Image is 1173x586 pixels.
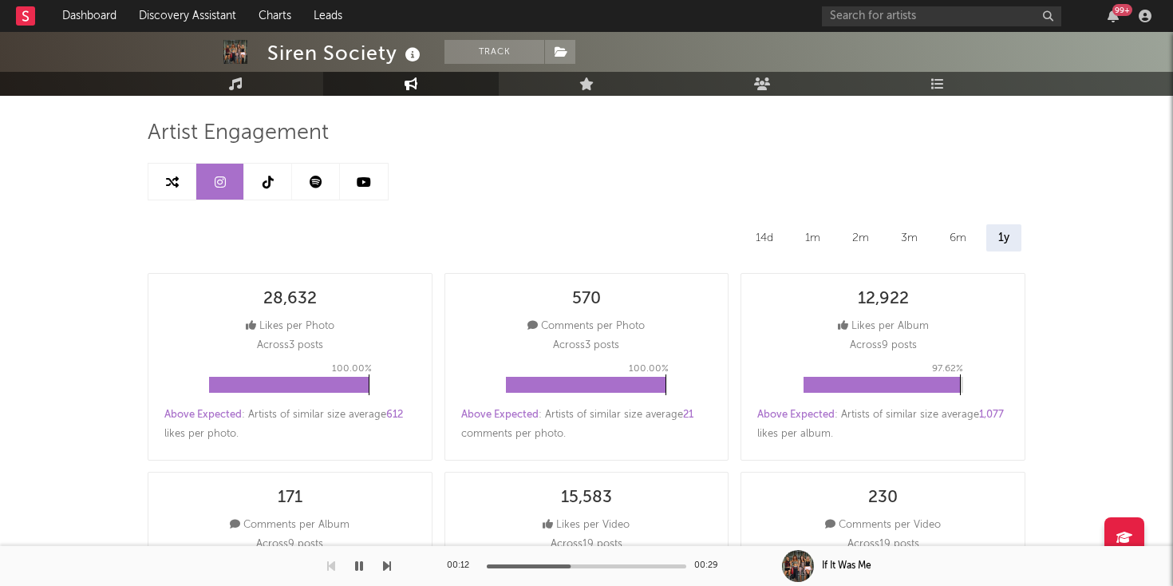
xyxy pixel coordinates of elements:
button: 99+ [1108,10,1119,22]
div: 12,922 [858,290,909,309]
div: 00:29 [694,556,726,576]
input: Search for artists [822,6,1061,26]
div: Comments per Album [230,516,350,535]
div: 1y [986,224,1021,251]
div: Siren Society [267,40,425,66]
div: 1m [793,224,832,251]
p: Across 19 posts [847,535,919,554]
div: 99 + [1112,4,1132,16]
div: 570 [572,290,601,309]
div: Likes per Photo [246,317,334,336]
span: Above Expected [461,410,539,420]
div: 00:12 [447,556,479,576]
span: Artist Engagement [148,124,329,143]
p: 100.00 % [332,359,372,378]
p: Across 19 posts [551,535,622,554]
div: 15,583 [561,489,612,508]
p: Across 3 posts [257,336,323,355]
p: Across 9 posts [850,336,917,355]
div: 171 [278,489,302,508]
div: : Artists of similar size average comments per photo . [461,406,713,444]
div: Comments per Video [825,516,941,535]
p: 97.62 % [932,359,963,378]
p: Across 3 posts [553,336,619,355]
div: 6m [938,224,978,251]
span: 612 [386,410,403,420]
div: 3m [889,224,930,251]
div: Likes per Album [838,317,929,336]
div: : Artists of similar size average likes per photo . [164,406,416,444]
div: 2m [840,224,881,251]
span: Above Expected [164,410,242,420]
div: If It Was Me [822,559,871,573]
div: 230 [868,489,898,508]
div: 14d [744,224,785,251]
p: 100.00 % [629,359,669,378]
span: 1,077 [979,410,1004,420]
span: Above Expected [757,410,835,420]
div: Comments per Photo [527,317,645,336]
div: Likes per Video [543,516,630,535]
button: Track [444,40,544,64]
span: 21 [683,410,693,420]
p: Across 9 posts [256,535,323,554]
div: : Artists of similar size average likes per album . [757,406,1009,444]
div: 28,632 [263,290,317,309]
